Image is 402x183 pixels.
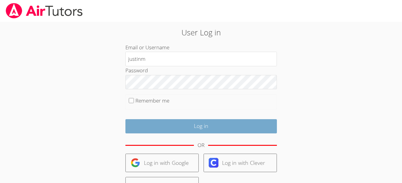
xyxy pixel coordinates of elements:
label: Email or Username [125,44,169,51]
input: Log in [125,119,277,133]
h2: User Log in [92,27,310,38]
img: google-logo-50288ca7cdecda66e5e0955fdab243c47b7ad437acaf1139b6f446037453330a.svg [131,158,140,168]
img: clever-logo-6eab21bc6e7a338710f1a6ff85c0baf02591cd810cc4098c63d3a4b26e2feb20.svg [209,158,218,168]
a: Log in with Google [125,154,199,172]
img: airtutors_banner-c4298cdbf04f3fff15de1276eac7730deb9818008684d7c2e4769d2f7ddbe033.png [5,3,83,18]
div: OR [198,141,204,150]
a: Log in with Clever [204,154,277,172]
label: Password [125,67,148,74]
label: Remember me [135,97,169,104]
